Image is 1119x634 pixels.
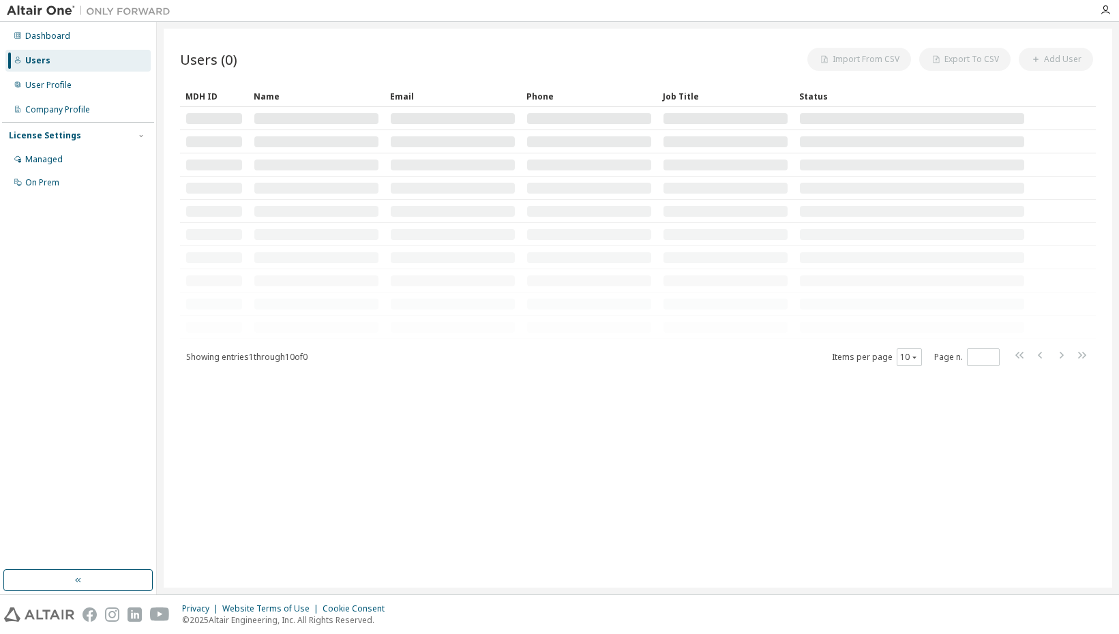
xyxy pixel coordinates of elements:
[900,352,919,363] button: 10
[254,85,379,107] div: Name
[25,55,50,66] div: Users
[25,31,70,42] div: Dashboard
[934,348,1000,366] span: Page n.
[105,607,119,622] img: instagram.svg
[1019,48,1093,71] button: Add User
[150,607,170,622] img: youtube.svg
[9,130,81,141] div: License Settings
[182,614,393,626] p: © 2025 Altair Engineering, Inc. All Rights Reserved.
[25,104,90,115] div: Company Profile
[323,603,393,614] div: Cookie Consent
[799,85,1025,107] div: Status
[25,154,63,165] div: Managed
[807,48,911,71] button: Import From CSV
[663,85,788,107] div: Job Title
[182,603,222,614] div: Privacy
[83,607,97,622] img: facebook.svg
[180,50,237,69] span: Users (0)
[526,85,652,107] div: Phone
[4,607,74,622] img: altair_logo.svg
[919,48,1011,71] button: Export To CSV
[7,4,177,18] img: Altair One
[222,603,323,614] div: Website Terms of Use
[25,80,72,91] div: User Profile
[185,85,243,107] div: MDH ID
[25,177,59,188] div: On Prem
[186,351,308,363] span: Showing entries 1 through 10 of 0
[390,85,516,107] div: Email
[832,348,922,366] span: Items per page
[128,607,142,622] img: linkedin.svg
